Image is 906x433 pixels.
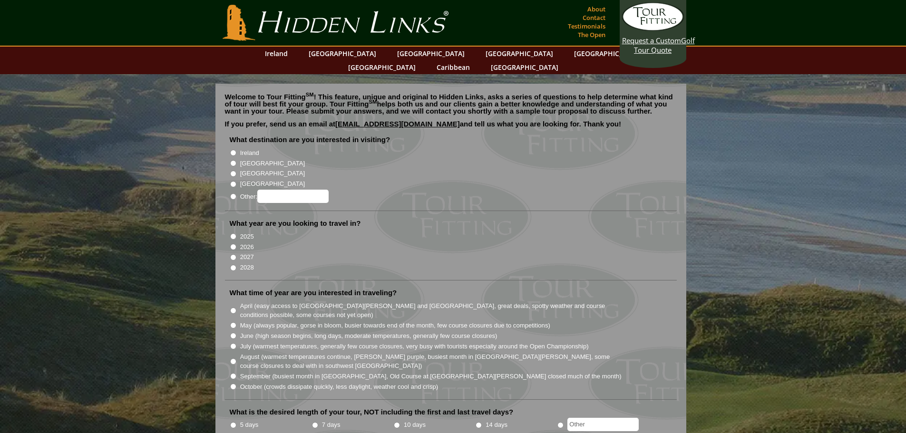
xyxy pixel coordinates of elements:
input: Other [567,418,639,431]
label: 7 days [322,420,341,430]
a: [GEOGRAPHIC_DATA] [569,47,646,60]
a: [GEOGRAPHIC_DATA] [304,47,381,60]
label: October (crowds dissipate quickly, less daylight, weather cool and crisp) [240,382,438,392]
label: [GEOGRAPHIC_DATA] [240,179,305,189]
input: Other: [257,190,329,203]
p: Welcome to Tour Fitting ! This feature, unique and original to Hidden Links, asks a series of que... [225,93,677,115]
p: If you prefer, send us an email at and tell us what you are looking for. Thank you! [225,120,677,135]
a: [GEOGRAPHIC_DATA] [343,60,420,74]
label: 2026 [240,242,254,252]
label: Ireland [240,148,259,158]
label: 2025 [240,232,254,241]
label: 10 days [404,420,426,430]
label: May (always popular, gorse in bloom, busier towards end of the month, few course closures due to ... [240,321,550,330]
a: Contact [580,11,608,24]
a: Request a CustomGolf Tour Quote [622,2,684,55]
label: [GEOGRAPHIC_DATA] [240,159,305,168]
label: What time of year are you interested in traveling? [230,288,397,298]
label: July (warmest temperatures, generally few course closures, very busy with tourists especially aro... [240,342,589,351]
label: Other: [240,190,329,203]
label: August (warmest temperatures continue, [PERSON_NAME] purple, busiest month in [GEOGRAPHIC_DATA][P... [240,352,623,371]
label: 2027 [240,252,254,262]
label: What year are you looking to travel in? [230,219,361,228]
sup: SM [369,99,377,105]
a: [EMAIL_ADDRESS][DOMAIN_NAME] [335,120,460,128]
label: What destination are you interested in visiting? [230,135,390,144]
label: What is the desired length of your tour, NOT including the first and last travel days? [230,407,514,417]
label: September (busiest month in [GEOGRAPHIC_DATA], Old Course at [GEOGRAPHIC_DATA][PERSON_NAME] close... [240,372,622,381]
a: The Open [575,28,608,41]
a: About [585,2,608,16]
a: [GEOGRAPHIC_DATA] [481,47,558,60]
a: Testimonials [565,19,608,33]
label: [GEOGRAPHIC_DATA] [240,169,305,178]
label: April (easy access to [GEOGRAPHIC_DATA][PERSON_NAME] and [GEOGRAPHIC_DATA], great deals, spotty w... [240,301,623,320]
label: 14 days [486,420,507,430]
span: Request a Custom [622,36,681,45]
a: Caribbean [432,60,475,74]
a: [GEOGRAPHIC_DATA] [486,60,563,74]
label: 2028 [240,263,254,272]
label: June (high season begins, long days, moderate temperatures, generally few course closures) [240,331,497,341]
label: 5 days [240,420,259,430]
a: [GEOGRAPHIC_DATA] [392,47,469,60]
a: Ireland [260,47,292,60]
sup: SM [306,92,314,97]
